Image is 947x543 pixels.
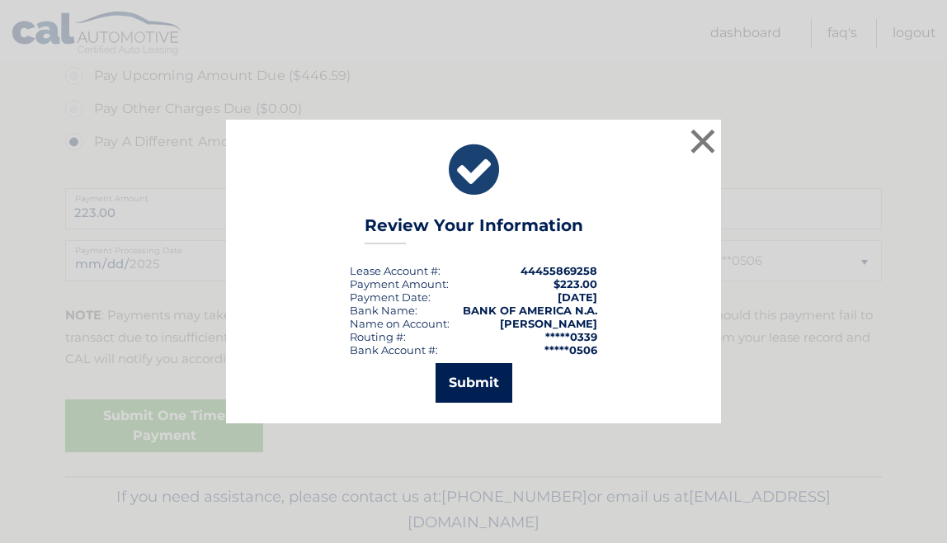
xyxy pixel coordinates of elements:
[350,343,438,356] div: Bank Account #:
[436,363,512,403] button: Submit
[350,290,428,304] span: Payment Date
[521,264,597,277] strong: 44455869258
[686,125,719,158] button: ×
[350,317,450,330] div: Name on Account:
[350,290,431,304] div: :
[350,277,449,290] div: Payment Amount:
[500,317,597,330] strong: [PERSON_NAME]
[365,215,583,244] h3: Review Your Information
[350,304,417,317] div: Bank Name:
[350,264,441,277] div: Lease Account #:
[463,304,597,317] strong: BANK OF AMERICA N.A.
[554,277,597,290] span: $223.00
[558,290,597,304] span: [DATE]
[350,330,406,343] div: Routing #:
